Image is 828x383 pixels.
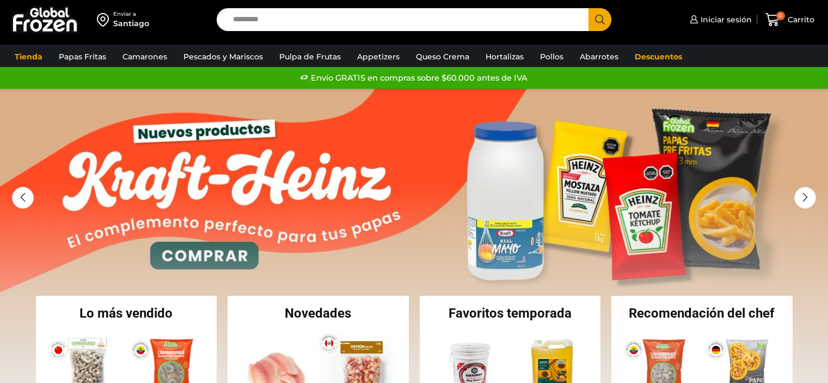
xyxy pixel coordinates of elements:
div: Previous slide [12,187,34,209]
span: Carrito [785,14,814,25]
a: Descuentos [629,46,688,67]
a: Papas Fritas [53,46,112,67]
h2: Lo más vendido [36,307,217,320]
img: address-field-icon.svg [97,10,113,29]
div: Enviar a [113,10,149,18]
a: Appetizers [352,46,405,67]
span: 0 [776,11,785,20]
button: Search button [588,8,611,31]
div: Next slide [794,187,816,209]
a: Tienda [9,46,48,67]
h2: Favoritos temporada [420,307,601,320]
a: Iniciar sesión [687,9,752,31]
a: Pollos [535,46,569,67]
a: 0 Carrito [763,7,817,33]
a: Pescados y Mariscos [178,46,268,67]
a: Hortalizas [480,46,529,67]
div: Santiago [113,18,149,29]
span: Iniciar sesión [698,14,752,25]
a: Camarones [117,46,173,67]
a: Abarrotes [574,46,624,67]
a: Queso Crema [410,46,475,67]
h2: Recomendación del chef [611,307,793,320]
h2: Novedades [228,307,409,320]
a: Pulpa de Frutas [274,46,346,67]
